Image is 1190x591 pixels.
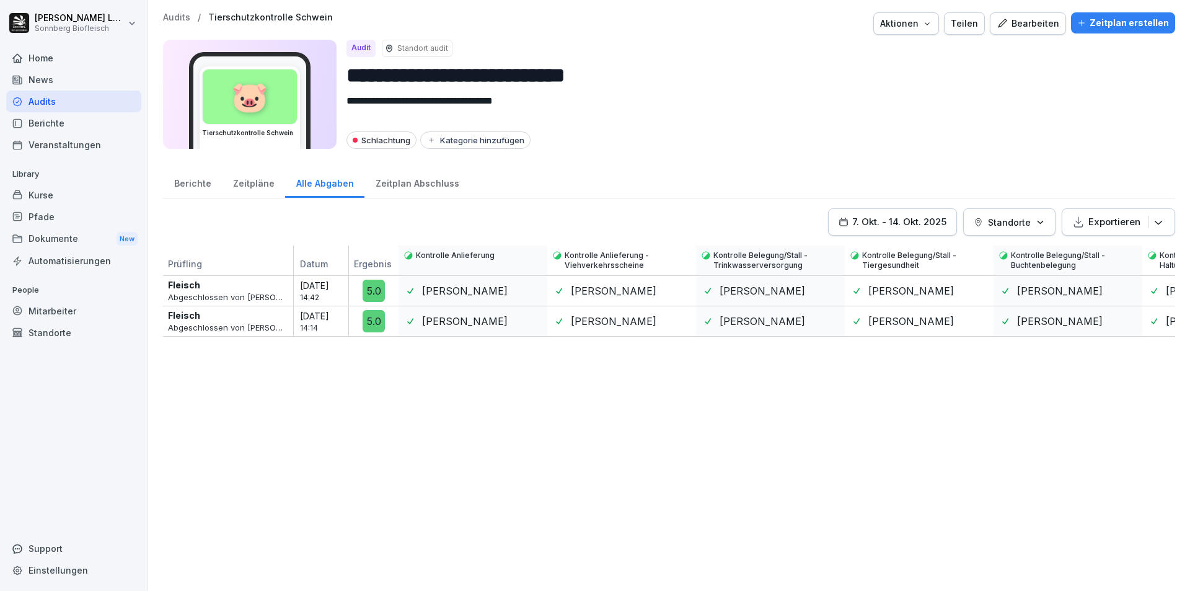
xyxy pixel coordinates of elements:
[6,69,141,91] a: News
[6,206,141,228] a: Pfade
[364,166,470,198] a: Zeitplan Abschluss
[828,208,957,236] button: 7. Okt. - 14. Okt. 2025
[35,13,125,24] p: [PERSON_NAME] Lumetsberger
[6,228,141,251] a: DokumenteNew
[300,322,356,334] p: 14:14
[571,283,656,298] p: [PERSON_NAME]
[6,250,141,272] a: Automatisierungen
[202,128,297,138] h3: Tierschutzkontrolle Schwein
[862,251,989,270] p: Kontrolle Belegung/Stall - Tiergesundheit
[6,538,141,559] div: Support
[168,291,287,304] p: Abgeschlossen von [PERSON_NAME]
[720,283,805,298] p: [PERSON_NAME]
[163,257,287,275] p: Prüfling
[163,166,222,198] a: Berichte
[6,164,141,184] p: Library
[873,12,939,35] button: Aktionen
[951,17,978,30] div: Teilen
[868,314,954,329] p: [PERSON_NAME]
[346,40,376,57] div: Audit
[300,279,356,292] p: [DATE]
[6,228,141,251] div: Dokumente
[839,215,946,229] div: 7. Okt. - 14. Okt. 2025
[300,257,356,275] p: Datum
[420,131,531,149] button: Kategorie hinzufügen
[300,292,356,303] p: 14:42
[300,309,356,322] p: [DATE]
[6,47,141,69] a: Home
[1011,251,1137,270] p: Kontrolle Belegung/Stall - Buchtenbelegung
[963,208,1056,236] button: Standorte
[6,112,141,134] a: Berichte
[6,300,141,322] a: Mitarbeiter
[203,69,297,124] div: 🐷
[208,12,333,23] a: Tierschutzkontrolle Schwein
[713,251,840,270] p: Kontrolle Belegung/Stall - Trinkwasserversorgung
[416,251,495,260] p: Kontrolle Anlieferung
[1071,12,1175,33] button: Zeitplan erstellen
[868,283,954,298] p: [PERSON_NAME]
[6,559,141,581] a: Einstellungen
[422,283,508,298] p: [PERSON_NAME]
[6,280,141,300] p: People
[6,184,141,206] a: Kurse
[720,314,805,329] p: [PERSON_NAME]
[997,17,1059,30] div: Bearbeiten
[363,280,385,302] div: 5.0
[6,91,141,112] a: Audits
[6,322,141,344] a: Standorte
[422,314,508,329] p: [PERSON_NAME]
[363,310,385,332] div: 5.0
[988,216,1031,229] p: Standorte
[168,309,200,322] p: Fleisch
[571,314,656,329] p: [PERSON_NAME]
[168,278,200,291] p: Fleisch
[168,322,287,334] p: Abgeschlossen von [PERSON_NAME]
[198,12,201,23] p: /
[565,251,691,270] p: Kontrolle Anlieferung - Viehverkehrsscheine
[1077,16,1169,30] div: Zeitplan erstellen
[426,135,524,145] div: Kategorie hinzufügen
[990,12,1066,35] button: Bearbeiten
[397,43,448,54] p: Standort audit
[222,166,285,198] a: Zeitpläne
[117,232,138,246] div: New
[880,17,932,30] div: Aktionen
[1088,215,1140,229] p: Exportieren
[285,166,364,198] a: Alle Abgaben
[6,134,141,156] a: Veranstaltungen
[346,131,416,149] div: Schlachtung
[944,12,985,35] button: Teilen
[1017,283,1103,298] p: [PERSON_NAME]
[349,257,402,275] p: Ergebnis
[35,24,125,33] p: Sonnberg Biofleisch
[163,12,190,23] a: Audits
[1062,208,1175,236] button: Exportieren
[1017,314,1103,329] p: [PERSON_NAME]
